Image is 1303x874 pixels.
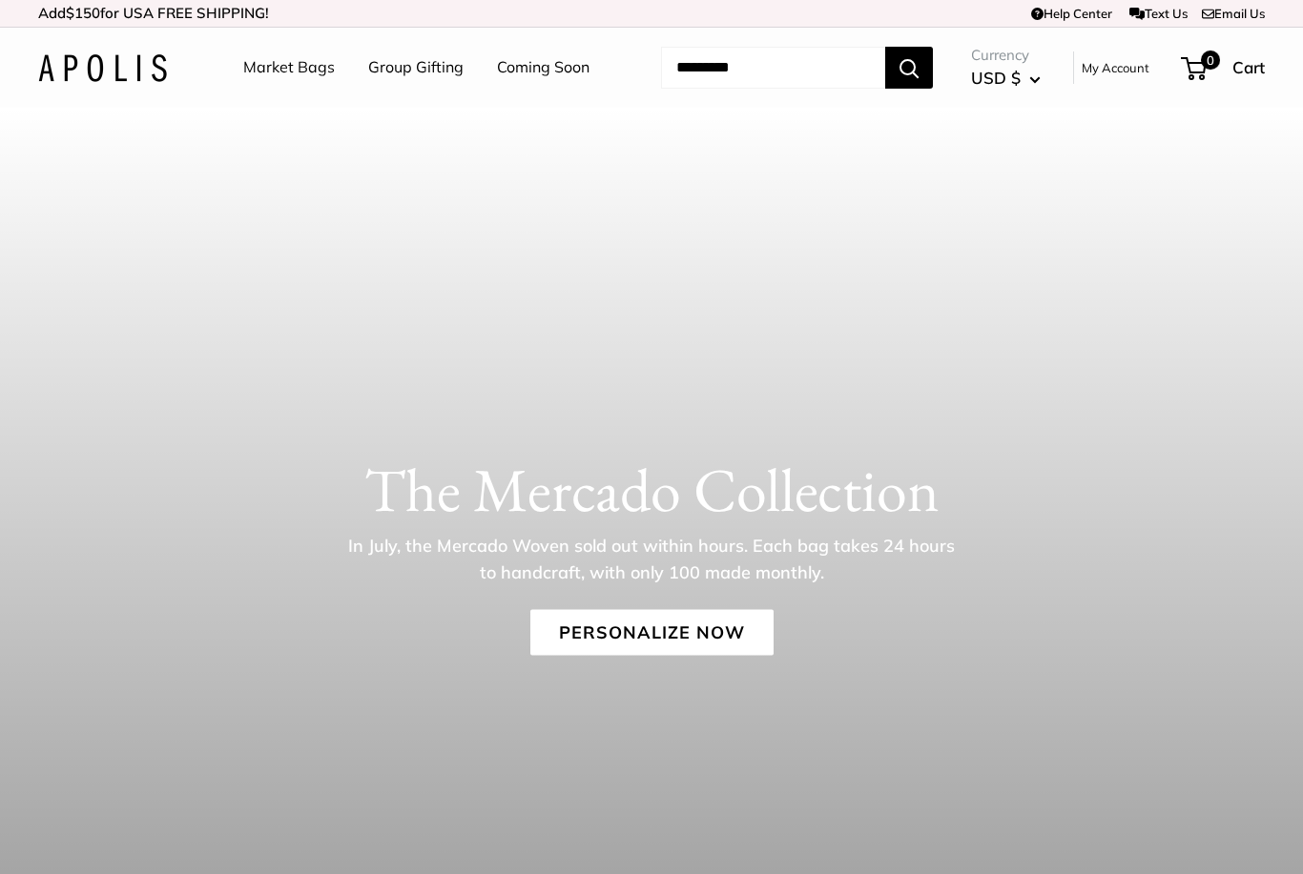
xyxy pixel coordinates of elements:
input: Search... [661,47,885,89]
a: Help Center [1031,6,1112,21]
h1: The Mercado Collection [38,453,1265,525]
a: 0 Cart [1183,52,1265,83]
a: Personalize Now [530,609,774,655]
a: Group Gifting [368,53,464,82]
span: Cart [1232,57,1265,77]
span: USD $ [971,68,1021,88]
a: Email Us [1202,6,1265,21]
span: Currency [971,42,1041,69]
span: $150 [66,4,100,22]
a: Coming Soon [497,53,589,82]
img: Apolis [38,54,167,82]
a: My Account [1082,56,1149,79]
a: Market Bags [243,53,335,82]
a: Text Us [1129,6,1188,21]
p: In July, the Mercado Woven sold out within hours. Each bag takes 24 hours to handcraft, with only... [341,532,962,585]
button: Search [885,47,933,89]
span: 0 [1201,51,1220,70]
button: USD $ [971,63,1041,93]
